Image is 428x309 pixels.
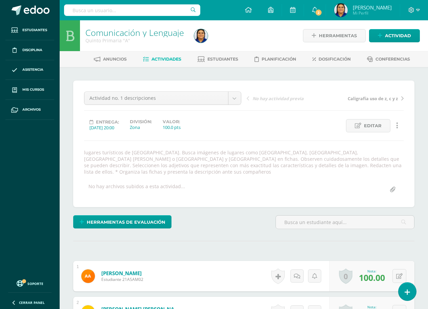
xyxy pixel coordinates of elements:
[319,57,351,62] span: Dosificación
[325,95,404,102] a: Caligrafía uso de z, c y z
[22,67,43,72] span: Asistencia
[254,54,296,65] a: Planificación
[85,37,186,44] div: Quinto Primaria 'A'
[81,269,95,283] img: bf7a125d950f39b899733a56f88879f8.png
[359,272,385,283] span: 100.00
[348,95,398,102] span: Caligrafía uso de z, c y z
[334,3,348,17] img: a5e77f9f7bcd106dd1e8203e9ef801de.png
[73,215,171,228] a: Herramientas de evaluación
[252,95,304,102] span: No hay actividad previa
[375,57,410,62] span: Conferencias
[353,4,392,11] span: [PERSON_NAME]
[88,183,185,196] div: No hay archivos subidos a esta actividad...
[143,54,181,65] a: Actividades
[130,119,152,124] label: División:
[5,100,54,120] a: Archivos
[367,54,410,65] a: Conferencias
[339,268,352,284] a: 0
[89,92,223,105] span: Actividad no. 1 descripciones
[85,27,184,38] a: Comunicación y Lenguaje
[96,119,119,125] span: Entrega:
[353,10,392,16] span: Mi Perfil
[369,29,420,42] a: Actividad
[101,270,143,277] a: [PERSON_NAME]
[303,29,366,42] a: Herramientas
[22,107,41,112] span: Archivos
[359,269,385,273] div: Nota:
[85,28,186,37] h1: Comunicación y Lenguaje
[130,124,152,130] div: Zona
[262,57,296,62] span: Planificación
[27,281,43,286] span: Soporte
[89,125,119,131] div: [DATE] 20:00
[19,300,45,305] span: Cerrar panel
[103,57,127,62] span: Anuncios
[81,149,406,175] div: lugares turísticos de [GEOGRAPHIC_DATA]. Busca imágenes de lugares como [GEOGRAPHIC_DATA], [GEOGR...
[22,47,42,53] span: Disciplina
[364,119,382,132] span: Editar
[84,92,241,105] a: Actividad no. 1 descripciones
[198,54,238,65] a: Estudiantes
[276,216,414,229] input: Busca un estudiante aquí...
[163,124,181,130] div: 100.0 pts
[315,9,322,16] span: 2
[22,27,47,33] span: Estudiantes
[5,80,54,100] a: Mis cursos
[312,54,351,65] a: Dosificación
[87,216,165,228] span: Herramientas de evaluación
[64,4,200,16] input: Busca un usuario...
[319,29,357,42] span: Herramientas
[5,20,54,40] a: Estudiantes
[22,87,44,92] span: Mis cursos
[163,119,181,124] label: Valor:
[94,54,127,65] a: Anuncios
[207,57,238,62] span: Estudiantes
[5,40,54,60] a: Disciplina
[101,277,143,282] span: Estudiante 21ASAM02
[5,60,54,80] a: Asistencia
[151,57,181,62] span: Actividades
[385,29,411,42] span: Actividad
[8,279,52,288] a: Soporte
[194,29,208,43] img: a5e77f9f7bcd106dd1e8203e9ef801de.png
